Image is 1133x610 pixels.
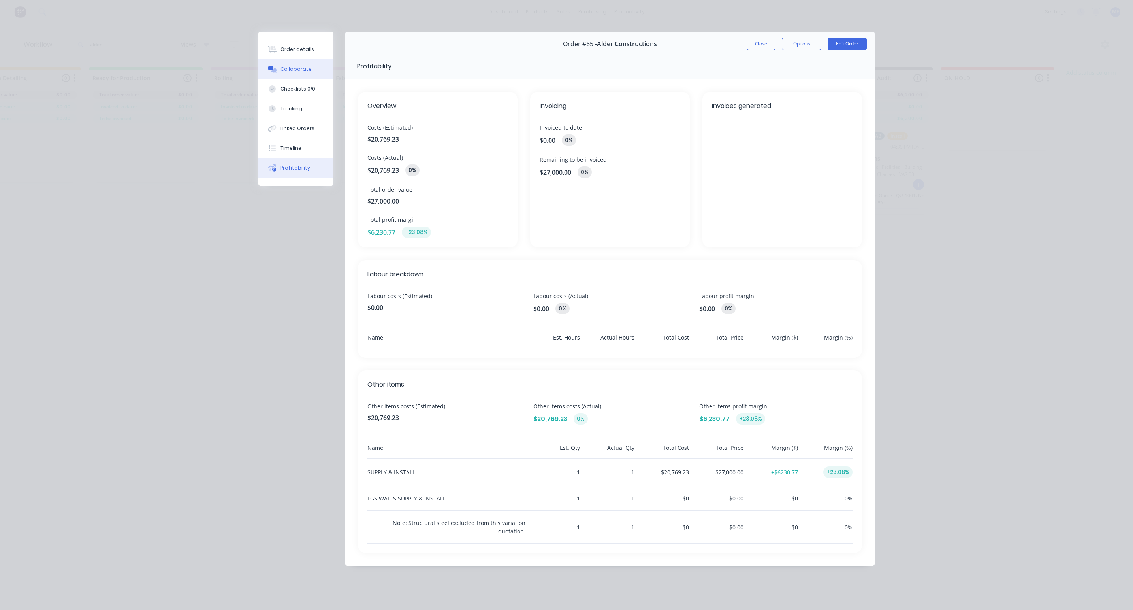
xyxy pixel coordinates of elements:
span: Labour breakdown [367,270,853,279]
button: +$6230.77 [771,468,798,476]
button: Linked Orders [258,119,333,138]
button: Collaborate [258,59,333,79]
div: Timeline [280,145,301,152]
div: Margin ($) [747,333,798,348]
div: $0.00 [692,486,743,510]
div: +23.08% [736,413,765,425]
span: $20,769.23 [367,413,521,423]
span: $6,230.77 [367,228,395,237]
div: Actual Qty [583,444,634,458]
span: $0.00 [533,304,549,313]
div: $0.00 [692,511,743,543]
div: $0 [747,486,798,510]
div: 0% [405,164,420,176]
span: $0.00 [540,136,555,145]
div: 1 [529,486,580,510]
span: $0.00 [367,303,521,312]
div: Total Cost [638,444,689,458]
span: Costs (Estimated) [367,123,508,132]
div: Est. Hours [529,333,580,348]
div: Margin ($) [747,444,798,458]
div: +23.08% [402,227,431,238]
button: Order details [258,40,333,59]
div: Note: Structural steel excluded from this variation quotation. [367,511,525,543]
span: $27,000.00 [367,196,508,206]
div: Name [367,444,525,458]
span: Alder Constructions [597,40,657,48]
span: Other items profit margin [699,402,853,410]
div: Total Price [692,333,743,348]
span: Other items [367,380,853,389]
div: Margin (%) [801,333,853,348]
span: $27,000.00 [540,168,571,177]
span: Invoices generated [712,101,853,111]
span: $20,769.23 [367,134,508,144]
div: Profitability [357,62,391,71]
div: 0% [801,511,853,543]
span: Labour costs (Estimated) [367,292,521,300]
div: Margin (%) [801,444,853,458]
span: Order #65 - [563,40,597,48]
div: $0 [638,511,689,543]
div: 1 [583,459,634,486]
div: 1 [529,511,580,543]
span: $20,769.23 [367,166,399,175]
div: 1 [583,511,634,543]
div: 1 [583,486,634,510]
span: Labour costs (Actual) [533,292,687,300]
div: Profitability [280,164,310,172]
button: Close [747,38,775,50]
button: Checklists 0/0 [258,79,333,99]
div: Tracking [280,105,302,112]
button: Timeline [258,138,333,158]
div: 0% [555,303,570,314]
div: Checklists 0/0 [280,85,315,93]
button: Options [782,38,821,50]
div: +23.08% [823,466,853,478]
span: $20,769.23 [533,414,567,424]
button: Edit Order [828,38,867,50]
div: Order details [280,46,314,53]
div: 0% [801,486,853,510]
span: Total profit margin [367,215,508,224]
div: Total Price [692,444,743,458]
span: Total order value [367,185,508,194]
div: Linked Orders [280,125,314,132]
span: $6,230.77 [699,414,730,424]
button: Tracking [258,99,333,119]
div: LGS WALLS SUPPLY & INSTALL [367,486,525,510]
div: Actual Hours [583,333,634,348]
span: Overview [367,101,508,111]
span: Remaining to be invoiced [540,155,680,164]
span: Invoicing [540,101,680,111]
div: 1 [529,459,580,486]
div: Name [367,333,525,348]
div: Est. Qty [529,444,580,458]
div: 0 % [562,134,576,146]
button: Profitability [258,158,333,178]
span: Other items costs (Actual) [533,402,687,410]
span: Invoiced to date [540,123,680,132]
div: 0% [721,303,736,314]
div: $27,000.00 [692,459,743,486]
span: Other items costs (Estimated) [367,402,521,410]
div: Total Cost [638,333,689,348]
span: Labour profit margin [699,292,853,300]
div: $0 [747,511,798,543]
div: $0 [638,486,689,510]
div: 0% [574,413,588,425]
div: 0 % [578,166,592,178]
span: Costs (Actual) [367,153,508,162]
div: SUPPLY & INSTALL [367,459,525,486]
div: $20,769.23 [638,459,689,486]
span: $0.00 [699,304,715,313]
div: Collaborate [280,66,312,73]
